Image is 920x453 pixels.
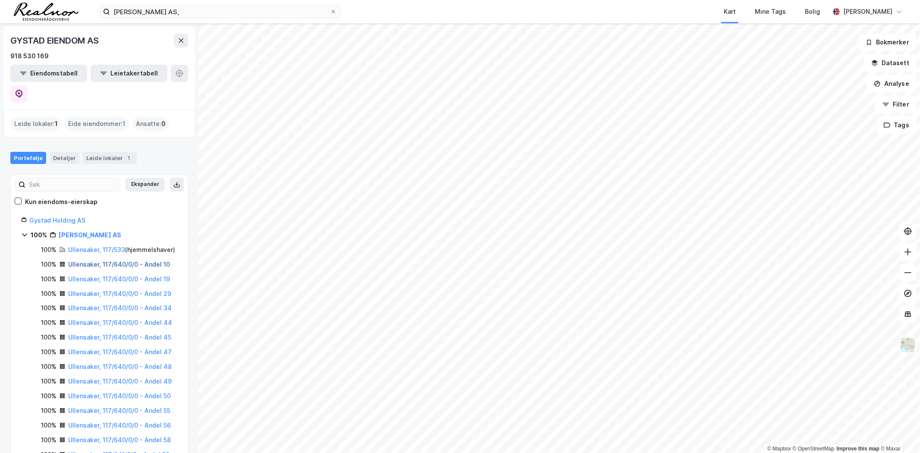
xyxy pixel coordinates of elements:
[41,318,57,328] div: 100%
[125,154,133,162] div: 1
[68,348,172,355] a: Ullensaker, 117/640/0/0 - Andel 47
[755,6,786,17] div: Mine Tags
[876,116,917,134] button: Tags
[91,65,167,82] button: Leietakertabell
[867,75,917,92] button: Analyse
[41,332,57,343] div: 100%
[41,303,57,313] div: 100%
[68,304,172,311] a: Ullensaker, 117/640/0/0 - Andel 34
[122,119,126,129] span: 1
[41,259,57,270] div: 100%
[29,217,85,224] a: Gystad Holding AS
[25,178,120,191] input: Søk
[110,5,330,18] input: Søk på adresse, matrikkel, gårdeiere, leietakere eller personer
[68,436,171,444] a: Ullensaker, 117/640/0/0 - Andel 58
[126,178,165,192] button: Ekspander
[68,275,170,283] a: Ullensaker, 117/640/0/0 - Andel 19
[11,117,61,131] div: Leide lokaler :
[10,65,87,82] button: Eiendomstabell
[68,261,170,268] a: Ullensaker, 117/640/0/0 - Andel 10
[161,119,166,129] span: 0
[68,245,175,255] div: ( hjemmelshaver )
[41,347,57,357] div: 100%
[724,6,736,17] div: Kart
[41,274,57,284] div: 100%
[10,51,49,61] div: 918 530 169
[41,406,57,416] div: 100%
[41,376,57,387] div: 100%
[864,54,917,72] button: Datasett
[793,446,835,452] a: OpenStreetMap
[837,446,879,452] a: Improve this map
[68,422,171,429] a: Ullensaker, 117/640/0/0 - Andel 56
[900,337,916,353] img: Z
[132,117,169,131] div: Ansatte :
[68,407,170,414] a: Ullensaker, 117/640/0/0 - Andel 55
[68,246,125,253] a: Ullensaker, 117/533
[41,245,57,255] div: 100%
[41,391,57,401] div: 100%
[41,362,57,372] div: 100%
[68,333,171,341] a: Ullensaker, 117/640/0/0 - Andel 45
[68,377,172,385] a: Ullensaker, 117/640/0/0 - Andel 49
[25,197,97,207] div: Kun eiendoms-eierskap
[59,231,121,239] a: [PERSON_NAME] AS
[858,34,917,51] button: Bokmerker
[41,289,57,299] div: 100%
[14,3,78,21] img: realnor-logo.934646d98de889bb5806.png
[83,152,137,164] div: Leide lokaler
[41,435,57,445] div: 100%
[877,412,920,453] iframe: Chat Widget
[68,363,172,370] a: Ullensaker, 117/640/0/0 - Andel 48
[68,392,171,400] a: Ullensaker, 117/640/0/0 - Andel 50
[50,152,79,164] div: Detaljer
[68,319,172,326] a: Ullensaker, 117/640/0/0 - Andel 44
[68,290,171,297] a: Ullensaker, 117/640/0/0 - Andel 29
[55,119,58,129] span: 1
[875,96,917,113] button: Filter
[843,6,892,17] div: [PERSON_NAME]
[65,117,129,131] div: Eide eiendommer :
[10,34,100,47] div: GYSTAD EIENDOM AS
[41,420,57,431] div: 100%
[31,230,47,240] div: 100%
[767,446,791,452] a: Mapbox
[877,412,920,453] div: Kontrollprogram for chat
[10,152,46,164] div: Portefølje
[805,6,820,17] div: Bolig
